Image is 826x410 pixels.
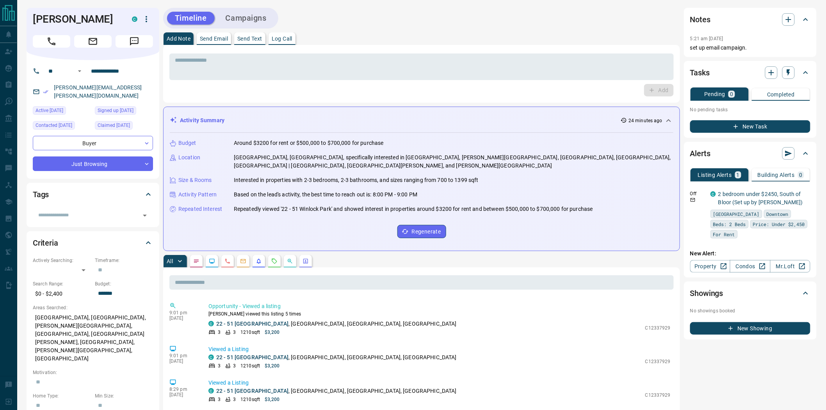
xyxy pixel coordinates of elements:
div: Showings [690,284,810,303]
p: 9:01 pm [169,353,197,358]
p: 3 [233,329,236,336]
button: Open [139,210,150,221]
p: No showings booked [690,307,810,314]
p: Activity Summary [180,116,224,125]
span: Price: Under $2,450 [753,220,805,228]
p: Off [690,190,706,197]
p: 1210 sqft [240,396,260,403]
p: Add Note [167,36,190,41]
h2: Notes [690,13,710,26]
p: Min Size: [95,392,153,399]
div: condos.ca [208,321,214,326]
p: 3 [218,329,221,336]
p: Budget: [95,280,153,287]
p: No pending tasks [690,104,810,116]
p: 1 [737,172,740,178]
div: Criteria [33,234,153,252]
p: All [167,258,173,264]
span: Contacted [DATE] [36,121,72,129]
p: Viewed a Listing [208,379,671,387]
p: Budget [178,139,196,147]
button: Campaigns [218,12,274,25]
span: Signed up [DATE] [98,107,134,114]
a: 22 - 51 [GEOGRAPHIC_DATA] [216,388,288,394]
button: New Showing [690,322,810,335]
p: Completed [767,92,795,97]
p: [GEOGRAPHIC_DATA], [GEOGRAPHIC_DATA], specifically interested in [GEOGRAPHIC_DATA], [PERSON_NAME]... [234,153,673,170]
p: New Alert: [690,250,810,258]
p: Send Email [200,36,228,41]
p: Repeated Interest [178,205,222,213]
div: Thu Apr 23 2020 [95,121,153,132]
span: Beds: 2 Beds [713,220,746,228]
p: 3 [233,396,236,403]
svg: Notes [193,258,199,264]
a: Mr.Loft [770,260,810,273]
div: condos.ca [208,355,214,360]
p: Motivation: [33,369,153,376]
p: 3 [218,362,221,369]
div: condos.ca [710,191,716,197]
p: C12337929 [645,358,671,365]
p: Log Call [272,36,292,41]
h1: [PERSON_NAME] [33,13,120,25]
div: condos.ca [208,388,214,394]
svg: Requests [271,258,278,264]
p: Search Range: [33,280,91,287]
p: 1210 sqft [240,329,260,336]
p: 0 [730,91,733,97]
p: Actively Searching: [33,257,91,264]
p: 8:29 pm [169,387,197,392]
p: Size & Rooms [178,176,212,184]
h2: Tasks [690,66,710,79]
p: [GEOGRAPHIC_DATA], [GEOGRAPHIC_DATA], [PERSON_NAME][GEOGRAPHIC_DATA], [GEOGRAPHIC_DATA], [GEOGRAP... [33,311,153,365]
svg: Agent Actions [303,258,309,264]
p: Viewed a Listing [208,345,671,353]
p: $3,200 [265,362,280,369]
p: Location [178,153,200,162]
p: 24 minutes ago [628,117,662,124]
button: Open [75,66,84,76]
p: $0 - $2,400 [33,287,91,300]
p: Activity Pattern [178,191,217,199]
a: 22 - 51 [GEOGRAPHIC_DATA] [216,354,288,360]
span: Call [33,35,70,48]
button: Timeline [167,12,215,25]
p: 9:01 pm [169,310,197,316]
svg: Email Verified [43,89,48,94]
p: C12337929 [645,324,671,332]
a: Property [690,260,730,273]
p: Repeatedly viewed '22 - 51 Winlock Park' and showed interest in properties around $3200 for rent ... [234,205,593,213]
h2: Criteria [33,237,58,249]
button: Regenerate [397,225,446,238]
div: Activity Summary24 minutes ago [170,113,673,128]
p: Listing Alerts [698,172,732,178]
div: Tue Aug 12 2025 [33,106,91,117]
a: [PERSON_NAME][EMAIL_ADDRESS][PERSON_NAME][DOMAIN_NAME] [54,84,142,99]
span: [GEOGRAPHIC_DATA] [713,210,760,218]
p: Timeframe: [95,257,153,264]
p: Around $3200 for rent or $500,000 to $700,000 for purchase [234,139,384,147]
p: 3 [233,362,236,369]
span: Downtown [767,210,789,218]
span: For Rent [713,230,735,238]
p: Home Type: [33,392,91,399]
p: Areas Searched: [33,304,153,311]
p: [DATE] [169,358,197,364]
span: Message [116,35,153,48]
p: Based on the lead's activity, the best time to reach out is: 8:00 PM - 9:00 PM [234,191,417,199]
div: Buyer [33,136,153,150]
p: [PERSON_NAME] viewed this listing 5 times [208,310,671,317]
div: Tasks [690,63,810,82]
div: Alerts [690,144,810,163]
p: Opportunity - Viewed a listing [208,302,671,310]
p: Building Alerts [758,172,795,178]
a: 2 bedroom under $2450, South of Bloor (Set up by [PERSON_NAME]) [718,191,803,205]
p: , [GEOGRAPHIC_DATA], [GEOGRAPHIC_DATA], [GEOGRAPHIC_DATA] [216,387,457,395]
div: Sat Aug 28 2021 [33,121,91,132]
svg: Opportunities [287,258,293,264]
p: 3 [218,396,221,403]
p: , [GEOGRAPHIC_DATA], [GEOGRAPHIC_DATA], [GEOGRAPHIC_DATA] [216,353,457,362]
svg: Calls [224,258,231,264]
h2: Showings [690,287,723,299]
